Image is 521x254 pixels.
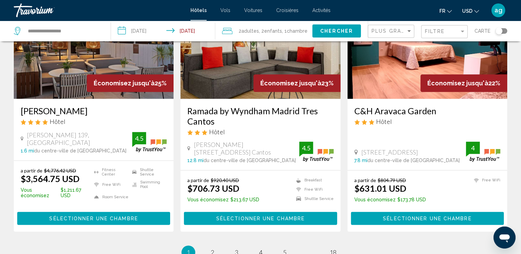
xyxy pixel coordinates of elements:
span: Économisez jusqu'à [260,80,321,87]
del: $920.40 USD [211,177,239,183]
p: $1,211.67 USD [21,187,91,198]
mat-select: Sort by [372,29,412,34]
img: trustyou-badge.svg [132,132,167,152]
span: fr [439,8,445,14]
li: Shuttle Service [129,168,167,177]
li: Free WiFi [470,177,500,183]
span: du centre-ville de [GEOGRAPHIC_DATA] [34,148,126,154]
span: 1.6 mi [21,148,34,154]
a: C&H Aravaca Garden [354,106,500,116]
a: Croisières [276,8,299,13]
span: Hôtel [209,128,225,136]
span: 2 [239,26,259,36]
span: Sélectionner une chambre [49,216,138,221]
span: Vous économisez [354,197,396,202]
span: , 1 [282,26,308,36]
span: Vous économisez [187,197,229,202]
div: 25% [87,74,174,92]
span: Carte [475,26,490,36]
li: Room Service [91,192,129,201]
button: Sélectionner une chambre [184,212,337,224]
div: 3 star Hotel [187,128,333,136]
span: Vous économisez [21,187,59,198]
span: Sélectionner une chambre [216,216,305,221]
li: Free WiFi [91,180,129,189]
span: 12.8 mi [187,158,204,163]
span: Économisez jusqu'à [427,80,488,87]
li: Free WiFi [293,187,334,192]
button: Sélectionner une chambre [351,212,504,224]
div: 4 star Hotel [21,118,167,125]
div: 4.5 [299,144,313,152]
img: trustyou-badge.svg [299,141,334,162]
span: a partir de [21,168,42,173]
span: Enfants [264,28,282,34]
span: Sélectionner une chambre [383,216,471,221]
div: 22% [420,74,507,92]
a: Ramada by Wyndham Madrid Tres Cantos [187,106,333,126]
del: $4,776.42 USD [44,168,76,173]
span: 7.8 mi [354,158,367,163]
button: Sélectionner une chambre [17,212,170,224]
span: du centre-ville de [GEOGRAPHIC_DATA] [367,158,460,163]
div: 4 [466,144,480,152]
img: trustyou-badge.svg [466,141,500,162]
button: Travelers: 2 adults, 2 children [215,21,312,41]
span: , 2 [259,26,282,36]
div: 3 star Hotel [354,118,500,125]
li: Shuttle Service [293,196,334,202]
span: Économisez jusqu'à [94,80,155,87]
a: Travorium [14,3,184,17]
span: Hôtel [376,118,392,125]
iframe: Bouton de lancement de la fenêtre de messagerie [493,226,515,248]
span: [STREET_ADDRESS] [361,148,418,156]
button: User Menu [489,3,507,18]
span: a partir de [187,177,209,183]
span: Hôtel [50,118,65,125]
button: Check-in date: Dec 23, 2025 Check-out date: Dec 30, 2025 [111,21,215,41]
ins: $706.73 USD [187,183,239,193]
del: $804.79 USD [378,177,406,183]
span: Filtre [425,29,445,34]
div: 4.5 [132,134,146,142]
li: Fitness Center [91,168,129,177]
li: Breakfast [293,177,334,183]
p: $173.78 USD [354,197,426,202]
a: Activités [312,8,331,13]
a: Sélectionner une chambre [184,213,337,221]
span: [PERSON_NAME] 139, [GEOGRAPHIC_DATA] [27,131,132,146]
span: [PERSON_NAME][STREET_ADDRESS] Cantos [194,141,299,156]
div: 23% [253,74,341,92]
span: USD [462,8,472,14]
ins: $3,564.75 USD [21,173,80,184]
a: Voitures [244,8,262,13]
li: Swimming Pool [129,180,167,189]
ins: $631.01 USD [354,183,406,193]
span: a partir de [354,177,376,183]
button: Filter [421,25,468,39]
a: Hôtels [190,8,207,13]
span: ag [494,7,502,14]
span: du centre-ville de [GEOGRAPHIC_DATA] [204,158,296,163]
a: [PERSON_NAME] [21,106,167,116]
span: Chercher [320,29,353,34]
button: Change currency [462,6,479,16]
button: Change language [439,6,452,16]
button: Chercher [312,24,361,37]
a: Vols [220,8,230,13]
span: Plus grandes économies [372,28,454,34]
a: Sélectionner une chambre [17,213,170,221]
a: Sélectionner une chambre [351,213,504,221]
span: Chambre [287,28,308,34]
p: $213.67 USD [187,197,259,202]
button: Toggle map [490,28,507,34]
span: Adultes [241,28,259,34]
